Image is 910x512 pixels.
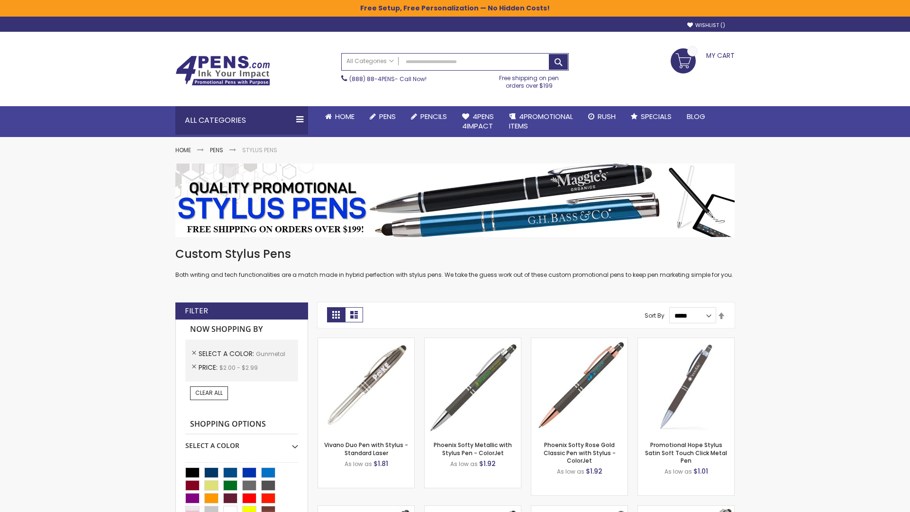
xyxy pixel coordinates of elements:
span: $1.81 [373,459,388,468]
span: 4PROMOTIONAL ITEMS [509,111,573,131]
a: Promotional Hope Stylus Satin Soft Touch Click Metal Pen [645,441,727,464]
span: Blog [687,111,705,121]
a: Specials [623,106,679,127]
a: Pens [210,146,223,154]
span: $2.00 - $2.99 [219,364,258,372]
strong: Shopping Options [185,414,298,435]
a: Home [318,106,362,127]
span: Gunmetal [256,350,285,358]
img: Promotional Hope Stylus Satin Soft Touch Click Metal Pen-Gunmetal [638,338,734,434]
div: Both writing and tech functionalities are a match made in hybrid perfection with stylus pens. We ... [175,247,735,279]
span: As low as [450,460,478,468]
a: Clear All [190,386,228,400]
strong: Filter [185,306,208,316]
a: Promotional Hope Stylus Satin Soft Touch Click Metal Pen-Gunmetal [638,338,734,346]
a: Rush [581,106,623,127]
span: - Call Now! [349,75,427,83]
a: Wishlist [687,22,725,29]
span: 4Pens 4impact [462,111,494,131]
a: Phoenix Softy Metallic with Stylus Pen - ColorJet [434,441,512,457]
a: Phoenix Softy Metallic with Stylus Pen - ColorJet-Gunmetal [425,338,521,346]
span: Select A Color [199,349,256,358]
a: All Categories [342,54,399,69]
a: Phoenix Softy Rose Gold Classic Pen with Stylus - ColorJet-Gunmetal [531,338,628,346]
h1: Custom Stylus Pens [175,247,735,262]
img: Vivano Duo Pen with Stylus - Standard Laser-Gunmetal [318,338,414,434]
span: Rush [598,111,616,121]
img: Stylus Pens [175,164,735,237]
span: Clear All [195,389,223,397]
a: Pens [362,106,403,127]
a: Vivano Duo Pen with Stylus - Standard Laser [324,441,408,457]
img: 4Pens Custom Pens and Promotional Products [175,55,270,86]
span: As low as [345,460,372,468]
span: As low as [557,467,584,475]
span: Specials [641,111,672,121]
a: (888) 88-4PENS [349,75,395,83]
span: Pens [379,111,396,121]
span: Home [335,111,355,121]
a: Vivano Duo Pen with Stylus - Standard Laser-Gunmetal [318,338,414,346]
span: All Categories [346,57,394,65]
label: Sort By [645,311,664,320]
span: Pencils [420,111,447,121]
img: Phoenix Softy Metallic with Stylus Pen - ColorJet-Gunmetal [425,338,521,434]
a: 4Pens4impact [455,106,501,137]
span: As low as [664,467,692,475]
span: $1.92 [586,466,602,476]
strong: Grid [327,307,345,322]
a: Pencils [403,106,455,127]
img: Phoenix Softy Rose Gold Classic Pen with Stylus - ColorJet-Gunmetal [531,338,628,434]
span: $1.01 [693,466,708,476]
div: Select A Color [185,434,298,450]
strong: Now Shopping by [185,320,298,339]
a: 4PROMOTIONALITEMS [501,106,581,137]
span: Price [199,363,219,372]
a: Phoenix Softy Rose Gold Classic Pen with Stylus - ColorJet [544,441,616,464]
span: $1.92 [479,459,496,468]
div: Free shipping on pen orders over $199 [490,71,569,90]
strong: Stylus Pens [242,146,277,154]
div: All Categories [175,106,308,135]
a: Blog [679,106,713,127]
a: Home [175,146,191,154]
